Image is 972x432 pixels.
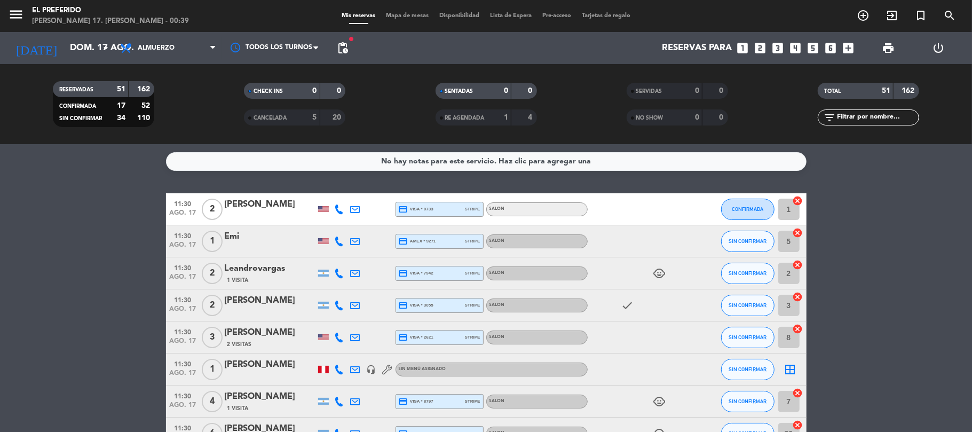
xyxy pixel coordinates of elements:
i: cancel [793,324,803,334]
i: credit_card [399,237,408,246]
i: credit_card [399,333,408,342]
span: Almuerzo [138,44,175,52]
span: SALON [489,207,505,211]
span: visa * 0733 [399,205,433,214]
span: fiber_manual_record [348,36,354,42]
strong: 0 [719,114,725,121]
span: SENTADAS [445,89,473,94]
span: ago. 17 [170,209,196,222]
span: NO SHOW [636,115,663,121]
span: 11:30 [170,357,196,370]
span: 1 [202,231,223,252]
i: cancel [793,260,803,270]
i: looks_one [736,41,750,55]
span: visa * 3055 [399,301,433,310]
span: stripe [465,238,480,245]
span: 11:30 [170,389,196,402]
span: 2 [202,263,223,284]
span: CONFIRMADA [59,104,96,109]
span: ago. 17 [170,402,196,414]
div: Leandrovargas [225,262,315,276]
i: looks_3 [771,41,785,55]
strong: 5 [313,114,317,121]
span: stripe [465,302,480,309]
i: looks_6 [824,41,838,55]
i: credit_card [399,205,408,214]
span: Pre-acceso [537,13,576,19]
span: ago. 17 [170,370,196,382]
span: SIN CONFIRMAR [729,334,766,340]
span: CHECK INS [254,89,283,94]
i: add_box [842,41,856,55]
button: CONFIRMADA [721,199,775,220]
span: stripe [465,334,480,341]
i: menu [8,6,24,22]
i: credit_card [399,269,408,278]
span: print [882,42,895,54]
span: visa * 8797 [399,397,433,406]
i: border_all [784,363,797,376]
span: visa * 2621 [399,333,433,342]
span: Lista de Espera [485,13,537,19]
strong: 0 [528,87,534,95]
i: credit_card [399,397,408,406]
span: CANCELADA [254,115,287,121]
strong: 162 [902,87,916,95]
span: Sin menú asignado [399,367,446,371]
span: 1 [202,359,223,380]
button: SIN CONFIRMAR [721,359,775,380]
i: cancel [793,388,803,398]
span: SIN CONFIRMAR [729,302,766,308]
strong: 0 [719,87,725,95]
span: ago. 17 [170,305,196,318]
span: SALON [489,399,505,403]
i: cancel [793,292,803,302]
span: 11:30 [170,261,196,273]
strong: 162 [137,85,152,93]
strong: 0 [695,114,699,121]
span: RESERVADAS [59,87,93,92]
span: Disponibilidad [434,13,485,19]
strong: 51 [882,87,890,95]
i: looks_5 [807,41,820,55]
span: ago. 17 [170,273,196,286]
div: [PERSON_NAME] [225,390,315,404]
i: arrow_drop_down [99,42,112,54]
span: 4 [202,391,223,412]
div: [PERSON_NAME] [225,358,315,372]
span: stripe [465,398,480,405]
i: looks_4 [789,41,803,55]
span: amex * 9271 [399,237,436,246]
button: SIN CONFIRMAR [721,263,775,284]
strong: 52 [141,102,152,109]
span: 11:30 [170,325,196,337]
span: Mis reservas [336,13,381,19]
strong: 1 [504,114,508,121]
i: exit_to_app [886,9,898,22]
input: Filtrar por nombre... [836,112,919,123]
div: [PERSON_NAME] [225,198,315,211]
span: 1 Visita [227,276,249,285]
span: Reservas para [662,43,732,53]
strong: 4 [528,114,534,121]
i: headset_mic [367,365,376,374]
span: SERVIDAS [636,89,662,94]
strong: 34 [117,114,125,122]
div: El Preferido [32,5,189,16]
span: 2 Visitas [227,340,252,349]
span: 3 [202,327,223,348]
i: check [621,299,634,312]
span: SIN CONFIRMAR [729,238,766,244]
strong: 0 [695,87,699,95]
div: LOG OUT [913,32,964,64]
strong: 0 [337,87,343,95]
span: SALON [489,335,505,339]
i: search [943,9,956,22]
i: cancel [793,227,803,238]
strong: 51 [117,85,125,93]
span: SIN CONFIRMAR [59,116,102,121]
span: stripe [465,206,480,213]
i: credit_card [399,301,408,310]
i: turned_in_not [914,9,927,22]
strong: 0 [504,87,508,95]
